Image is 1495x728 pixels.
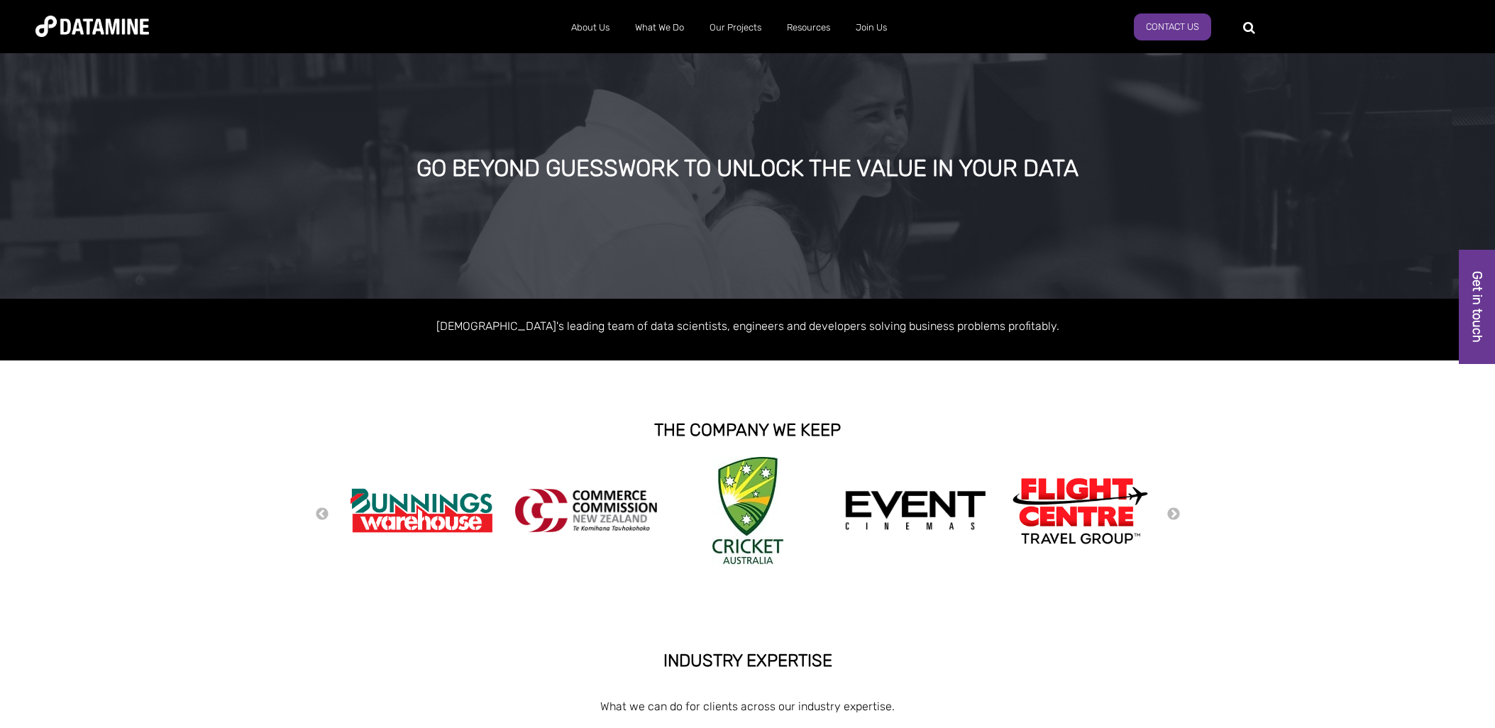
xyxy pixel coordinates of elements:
a: Resources [774,9,843,46]
a: What We Do [622,9,697,46]
img: event cinemas [844,490,986,531]
img: Cricket Australia [712,457,783,564]
a: Our Projects [697,9,774,46]
div: GO BEYOND GUESSWORK TO UNLOCK THE VALUE IN YOUR DATA [167,156,1327,182]
button: Previous [315,507,329,522]
button: Next [1166,507,1181,522]
a: Contact Us [1134,13,1211,40]
img: Datamine [35,16,149,37]
a: Get in touch [1459,250,1495,364]
a: Join Us [843,9,900,46]
a: About Us [558,9,622,46]
p: [DEMOGRAPHIC_DATA]'s leading team of data scientists, engineers and developers solving business p... [343,316,1152,336]
strong: INDUSTRY EXPERTISE [663,651,832,671]
span: What we can do for clients across our industry expertise. [600,700,895,713]
strong: THE COMPANY WE KEEP [654,420,841,440]
img: Flight Centre [1009,474,1151,547]
img: commercecommission [515,489,657,532]
img: Bunnings Warehouse [351,484,492,537]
